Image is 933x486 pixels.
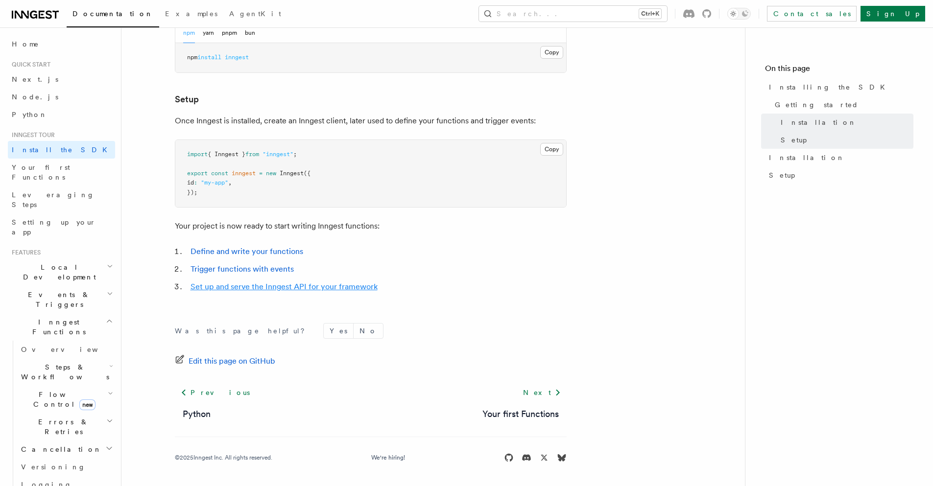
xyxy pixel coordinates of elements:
[263,151,293,158] span: "inngest"
[12,111,48,118] span: Python
[197,54,221,61] span: install
[8,317,106,337] span: Inngest Functions
[304,170,311,177] span: ({
[8,131,55,139] span: Inngest tour
[165,10,217,18] span: Examples
[8,186,115,213] a: Leveraging Steps
[777,114,913,131] a: Installation
[861,6,925,22] a: Sign Up
[639,9,661,19] kbd: Ctrl+K
[175,114,567,128] p: Once Inngest is installed, create an Inngest client, later used to define your functions and trig...
[187,179,194,186] span: id
[8,313,115,341] button: Inngest Functions
[12,75,58,83] span: Next.js
[175,326,311,336] p: Was this page helpful?
[482,407,559,421] a: Your first Functions
[8,70,115,88] a: Next.js
[769,82,891,92] span: Installing the SDK
[8,88,115,106] a: Node.js
[259,170,263,177] span: =
[191,264,294,274] a: Trigger functions with events
[354,324,383,338] button: No
[72,10,153,18] span: Documentation
[191,282,378,291] a: Set up and serve the Inngest API for your framework
[8,141,115,159] a: Install the SDK
[8,262,107,282] span: Local Development
[21,463,86,471] span: Versioning
[775,100,859,110] span: Getting started
[183,407,211,421] a: Python
[769,170,795,180] span: Setup
[232,170,256,177] span: inngest
[175,354,275,368] a: Edit this page on GitHub
[175,219,567,233] p: Your project is now ready to start writing Inngest functions:
[8,286,115,313] button: Events & Triggers
[189,354,275,368] span: Edit this page on GitHub
[767,6,857,22] a: Contact sales
[175,93,199,106] a: Setup
[208,151,245,158] span: { Inngest }
[12,146,113,154] span: Install the SDK
[8,249,41,256] span: Features
[21,346,122,353] span: Overview
[17,358,115,386] button: Steps & Workflows
[8,61,50,69] span: Quick start
[245,151,259,158] span: from
[540,143,563,156] button: Copy
[17,386,115,413] button: Flow Controlnew
[777,131,913,149] a: Setup
[517,384,567,401] a: Next
[12,218,96,236] span: Setting up your app
[781,117,857,127] span: Installation
[17,458,115,476] a: Versioning
[79,399,96,410] span: new
[12,163,70,181] span: Your first Functions
[8,35,115,53] a: Home
[211,170,228,177] span: const
[191,247,303,256] a: Define and write your functions
[223,3,287,26] a: AgentKit
[324,324,353,338] button: Yes
[222,23,237,43] button: pnpm
[8,258,115,286] button: Local Development
[17,413,115,440] button: Errors & Retries
[187,151,208,158] span: import
[187,54,197,61] span: npm
[159,3,223,26] a: Examples
[187,170,208,177] span: export
[280,170,304,177] span: Inngest
[175,384,256,401] a: Previous
[228,179,232,186] span: ,
[17,341,115,358] a: Overview
[12,39,39,49] span: Home
[12,191,95,208] span: Leveraging Steps
[201,179,228,186] span: "my-app"
[17,440,115,458] button: Cancellation
[187,189,197,196] span: });
[194,179,197,186] span: :
[293,151,297,158] span: ;
[8,290,107,309] span: Events & Triggers
[17,444,102,454] span: Cancellation
[17,417,106,437] span: Errors & Retries
[266,170,276,177] span: new
[67,3,159,27] a: Documentation
[8,106,115,123] a: Python
[771,96,913,114] a: Getting started
[765,149,913,166] a: Installation
[765,166,913,184] a: Setup
[371,454,405,462] a: We're hiring!
[203,23,214,43] button: yarn
[245,23,255,43] button: bun
[17,362,109,382] span: Steps & Workflows
[540,46,563,59] button: Copy
[479,6,667,22] button: Search...Ctrl+K
[765,63,913,78] h4: On this page
[229,10,281,18] span: AgentKit
[765,78,913,96] a: Installing the SDK
[769,153,845,162] span: Installation
[781,135,807,145] span: Setup
[183,23,195,43] button: npm
[727,8,751,20] button: Toggle dark mode
[8,213,115,241] a: Setting up your app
